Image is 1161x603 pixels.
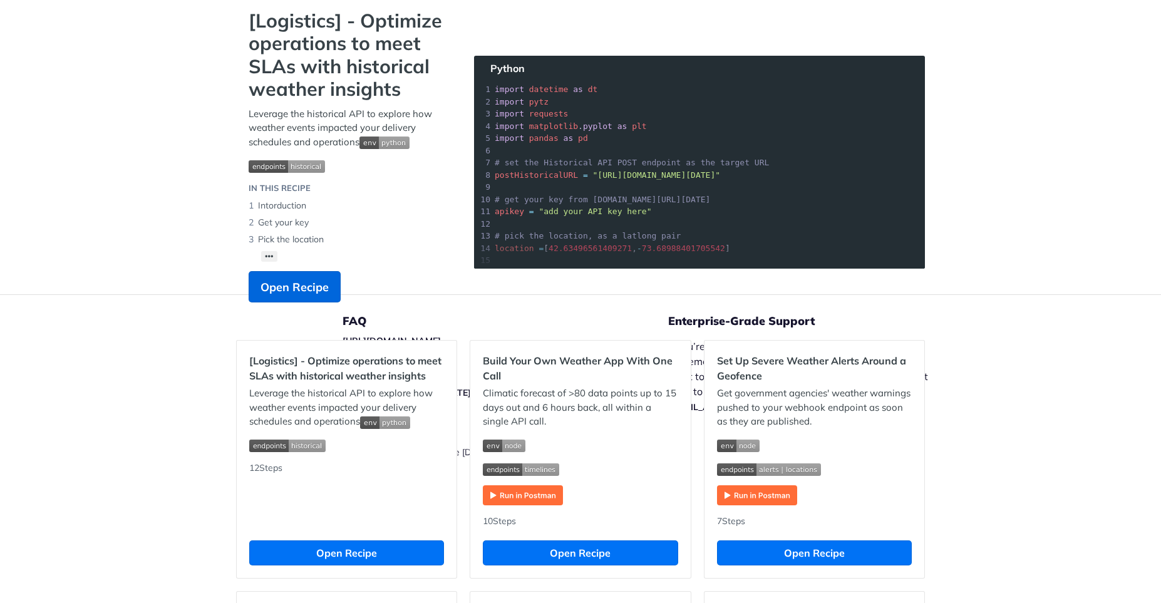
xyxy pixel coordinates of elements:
[261,279,329,296] span: Open Recipe
[717,488,797,500] a: Expand image
[249,182,311,195] div: IN THIS RECIPE
[717,353,912,383] h2: Set Up Severe Weather Alerts Around a Geofence
[717,515,912,528] div: 7 Steps
[717,540,912,565] button: Open Recipe
[249,386,444,429] p: Leverage the historical API to explore how weather events impacted your delivery schedules and op...
[483,463,559,476] img: endpoint
[717,438,912,453] span: Expand image
[249,540,444,565] button: Open Recipe
[343,335,441,346] a: [URL][DOMAIN_NAME]
[249,231,449,248] li: Pick the location
[483,461,678,476] span: Expand image
[668,339,941,414] p: If you’re experiencing problems, have questions about implementing [DATE][DOMAIN_NAME] , or want ...
[483,540,678,565] button: Open Recipe
[717,440,760,452] img: env
[249,440,326,452] img: endpoint
[360,416,410,429] img: env
[483,488,563,500] a: Expand image
[249,214,449,231] li: Get your key
[483,353,678,383] h2: Build Your Own Weather App With One Call
[717,485,797,505] img: Run in Postman
[249,107,449,150] p: Leverage the historical API to explore how weather events impacted your delivery schedules and op...
[717,386,912,429] p: Get government agencies' weather warnings pushed to your webhook endpoint as soon as they are pub...
[261,251,277,262] button: •••
[249,271,341,302] button: Open Recipe
[717,463,821,476] img: endpoint
[483,438,678,453] span: Expand image
[249,160,325,173] img: endpoint
[249,353,444,383] h2: [Logistics] - Optimize operations to meet SLAs with historical weather insights
[249,197,449,214] li: Intorduction
[249,438,444,453] span: Expand image
[359,136,410,148] span: Expand image
[249,9,449,101] strong: [Logistics] - Optimize operations to meet SLAs with historical weather insights
[249,158,449,173] span: Expand image
[483,485,563,505] img: Run in Postman
[249,461,444,528] div: 12 Steps
[717,461,912,476] span: Expand image
[359,137,410,149] img: env
[360,415,410,427] span: Expand image
[483,440,525,452] img: env
[483,386,678,429] p: Climatic forecast of >80 data points up to 15 days out and 6 hours back, all within a single API ...
[483,515,678,528] div: 10 Steps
